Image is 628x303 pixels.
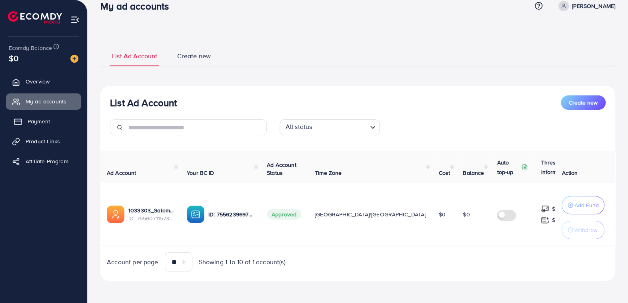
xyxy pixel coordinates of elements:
p: Add Fund [574,200,598,210]
img: top-up amount [541,205,549,213]
p: [PERSON_NAME] [572,1,615,11]
span: $0 [439,210,446,218]
button: Create new [561,95,606,110]
input: Search for option [314,121,366,133]
span: Payment [28,117,50,125]
img: ic-ads-acc.e4c84228.svg [107,206,124,223]
span: Ecomdy Balance [9,44,52,52]
span: My ad accounts [26,97,66,105]
span: All status [284,121,314,133]
h3: List Ad Account [110,97,177,109]
img: ic-ba-acc.ded83a64.svg [187,206,204,223]
span: Balance [463,169,484,177]
span: Your BC ID [187,169,214,177]
a: 1033303_Salem_1759284954597 [128,206,174,214]
p: $ --- [552,215,562,225]
span: Affiliate Program [26,157,68,165]
span: Create new [569,99,598,107]
img: image [70,55,78,63]
span: Approved [267,209,301,220]
span: $0 [463,210,470,218]
div: <span class='underline'>1033303_Salem_1759284954597</span></br>7556071157347221505 [128,206,174,223]
button: Withdraw [562,221,604,239]
span: Time Zone [315,169,342,177]
button: Add Fund [562,196,604,214]
span: [GEOGRAPHIC_DATA]/[GEOGRAPHIC_DATA] [315,210,426,218]
a: Product Links [6,133,81,149]
p: Withdraw [574,225,597,235]
p: Auto top-up [497,158,520,177]
p: ID: 7556239697576886273 [208,210,254,219]
span: Ad Account [107,169,136,177]
span: ID: 7556071157347221505 [128,214,174,222]
a: My ad accounts [6,93,81,109]
span: Action [562,169,578,177]
span: Create new [177,51,211,61]
span: Cost [439,169,450,177]
h3: My ad accounts [100,0,175,12]
a: [PERSON_NAME] [555,1,615,11]
a: Payment [6,113,81,129]
img: top-up amount [541,216,549,224]
span: Overview [26,77,50,85]
span: Showing 1 To 10 of 1 account(s) [199,257,286,267]
img: menu [70,15,80,24]
p: Threshold information [541,158,580,177]
a: Overview [6,73,81,89]
a: Affiliate Program [6,153,81,169]
div: Search for option [280,119,380,135]
span: Ad Account Status [267,161,296,177]
span: Account per page [107,257,158,267]
span: $0 [9,52,18,64]
span: Product Links [26,137,60,145]
span: List Ad Account [112,51,157,61]
img: logo [8,11,62,24]
p: $ --- [552,204,562,214]
iframe: Chat [594,267,622,297]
